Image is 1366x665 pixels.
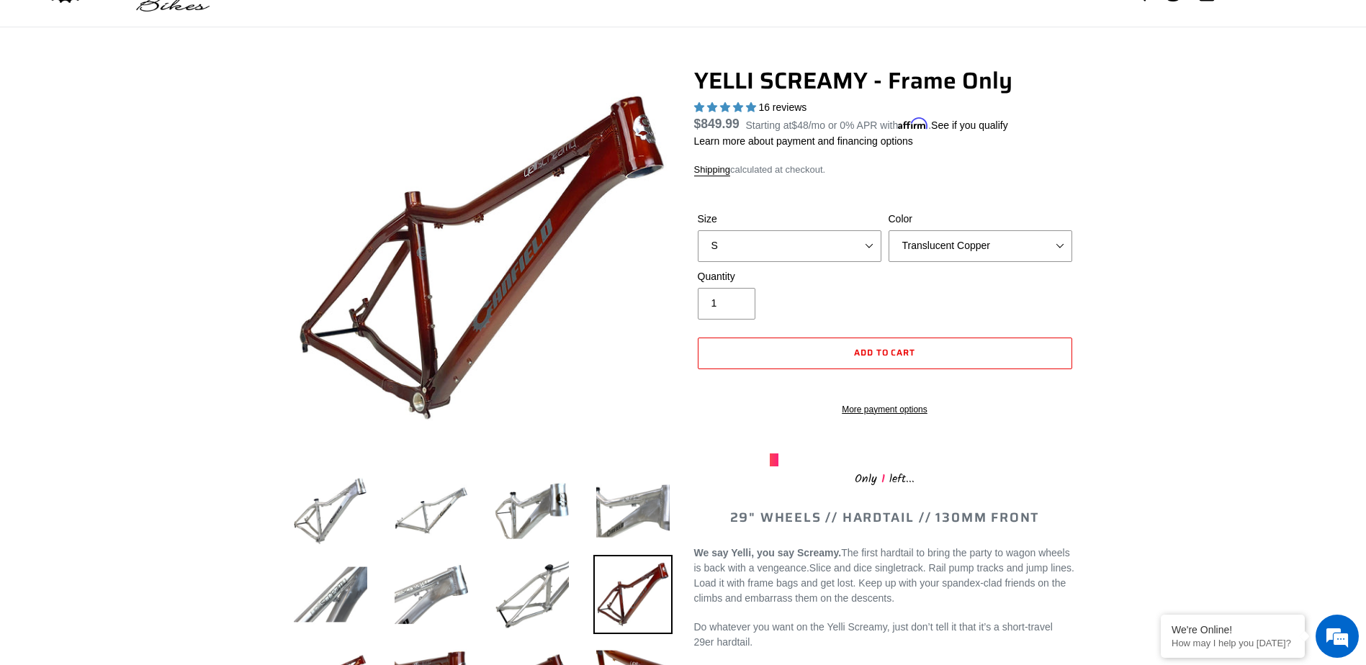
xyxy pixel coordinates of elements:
span: We're online! [84,181,199,327]
span: The first hardtail to bring the party to wagon wheels is back with a vengeance. [694,547,1070,574]
div: Minimize live chat window [236,7,271,42]
div: Chat with us now [96,81,264,99]
h1: YELLI SCREAMY - Frame Only [694,67,1076,94]
span: Do whatever you want on the Yelli Screamy, just don’t tell it that it’s a short-travel 29er hardt... [694,621,1053,648]
span: $849.99 [694,117,740,131]
p: Starting at /mo or 0% APR with . [746,114,1008,133]
span: Affirm [898,117,928,130]
a: See if you qualify - Learn more about Affirm Financing (opens in modal) [931,119,1008,131]
span: Add to cart [854,345,916,359]
span: 1 [877,470,889,488]
img: Load image into Gallery viewer, YELLI SCREAMY - Frame Only [593,555,673,634]
a: Shipping [694,164,731,176]
span: 16 reviews [758,101,806,113]
span: 29" WHEELS // HARDTAIL // 130MM FRONT [730,507,1040,528]
img: d_696896380_company_1647369064580_696896380 [46,72,82,108]
img: Load image into Gallery viewer, YELLI SCREAMY - Frame Only [593,471,673,551]
img: Load image into Gallery viewer, YELLI SCREAMY - Frame Only [493,555,572,634]
p: How may I help you today? [1172,638,1294,648]
a: More payment options [698,403,1072,416]
div: We're Online! [1172,624,1294,635]
label: Quantity [698,269,881,284]
div: calculated at checkout. [694,163,1076,177]
p: Slice and dice singletrack. Rail pump tracks and jump lines. Load it with frame bags and get lost... [694,546,1076,606]
a: Learn more about payment and financing options [694,135,913,147]
img: Load image into Gallery viewer, YELLI SCREAMY - Frame Only [291,471,370,551]
div: Navigation go back [16,79,37,101]
button: Add to cart [698,338,1072,369]
img: Load image into Gallery viewer, YELLI SCREAMY - Frame Only [493,471,572,551]
div: Only left... [770,466,1000,489]
textarea: Type your message and hit 'Enter' [7,393,274,443]
img: Load image into Gallery viewer, YELLI SCREAMY - Frame Only [392,555,471,634]
span: $48 [791,119,808,131]
label: Size [698,212,881,227]
span: 5.00 stars [694,101,759,113]
label: Color [889,212,1072,227]
img: Load image into Gallery viewer, YELLI SCREAMY - Frame Only [291,555,370,634]
img: Load image into Gallery viewer, YELLI SCREAMY - Frame Only [392,471,471,551]
b: We say Yelli, you say Screamy. [694,547,842,558]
